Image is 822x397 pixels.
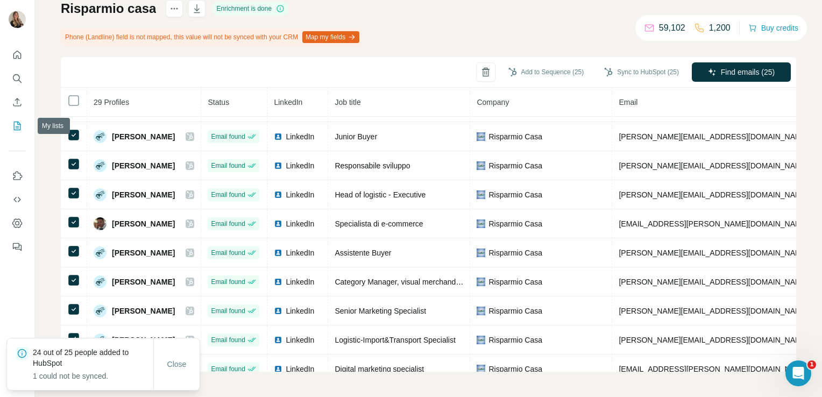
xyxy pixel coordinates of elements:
[211,219,245,229] span: Email found
[274,190,282,199] img: LinkedIn logo
[213,2,288,15] div: Enrichment is done
[274,278,282,286] img: LinkedIn logo
[335,307,426,315] span: Senior Marketing Specialist
[709,22,731,34] p: 1,200
[94,98,129,107] span: 29 Profiles
[619,98,637,107] span: Email
[211,248,245,258] span: Email found
[33,371,153,381] p: 1 could not be synced.
[274,161,282,170] img: LinkedIn logo
[721,67,775,77] span: Find emails (25)
[9,116,26,136] button: My lists
[211,306,245,316] span: Email found
[335,219,423,228] span: Specialista di e-commerce
[274,132,282,141] img: LinkedIn logo
[112,277,175,287] span: [PERSON_NAME]
[94,334,107,346] img: Avatar
[33,347,153,368] p: 24 out of 25 people added to HubSpot
[659,22,685,34] p: 59,102
[477,161,485,170] img: company-logo
[692,62,791,82] button: Find emails (25)
[477,219,485,228] img: company-logo
[477,190,485,199] img: company-logo
[785,360,811,386] iframe: Intercom live chat
[211,190,245,200] span: Email found
[619,336,808,344] span: [PERSON_NAME][EMAIL_ADDRESS][DOMAIN_NAME]
[61,28,362,46] div: Phone (Landline) field is not mapped, this value will not be synced with your CRM
[94,304,107,317] img: Avatar
[286,277,314,287] span: LinkedIn
[9,214,26,233] button: Dashboard
[94,275,107,288] img: Avatar
[112,218,175,229] span: [PERSON_NAME]
[112,306,175,316] span: [PERSON_NAME]
[9,237,26,257] button: Feedback
[488,364,542,374] span: Risparmio Casa
[9,11,26,28] img: Avatar
[211,335,245,345] span: Email found
[335,249,391,257] span: Assistente Buyer
[286,306,314,316] span: LinkedIn
[477,307,485,315] img: company-logo
[286,247,314,258] span: LinkedIn
[94,130,107,143] img: Avatar
[477,365,485,373] img: company-logo
[286,160,314,171] span: LinkedIn
[9,190,26,209] button: Use Surfe API
[167,359,187,370] span: Close
[112,189,175,200] span: [PERSON_NAME]
[112,335,175,345] span: [PERSON_NAME]
[9,69,26,88] button: Search
[488,160,542,171] span: Risparmio Casa
[286,218,314,229] span: LinkedIn
[335,336,455,344] span: Logistic-Import&Transport Specialist
[211,161,245,171] span: Email found
[619,307,808,315] span: [PERSON_NAME][EMAIL_ADDRESS][DOMAIN_NAME]
[274,249,282,257] img: LinkedIn logo
[94,188,107,201] img: Avatar
[619,161,808,170] span: [PERSON_NAME][EMAIL_ADDRESS][DOMAIN_NAME]
[748,20,798,36] button: Buy credits
[274,307,282,315] img: LinkedIn logo
[488,247,542,258] span: Risparmio Casa
[274,98,302,107] span: LinkedIn
[488,335,542,345] span: Risparmio Casa
[211,277,245,287] span: Email found
[335,190,426,199] span: Head of logistic - Executive
[807,360,816,369] span: 1
[274,336,282,344] img: LinkedIn logo
[208,98,229,107] span: Status
[335,278,467,286] span: Category Manager, visual merchandiser
[112,247,175,258] span: [PERSON_NAME]
[619,249,808,257] span: [PERSON_NAME][EMAIL_ADDRESS][DOMAIN_NAME]
[619,365,808,373] span: [EMAIL_ADDRESS][PERSON_NAME][DOMAIN_NAME]
[274,219,282,228] img: LinkedIn logo
[286,335,314,345] span: LinkedIn
[488,131,542,142] span: Risparmio Casa
[94,246,107,259] img: Avatar
[488,306,542,316] span: Risparmio Casa
[211,132,245,141] span: Email found
[619,132,808,141] span: [PERSON_NAME][EMAIL_ADDRESS][DOMAIN_NAME]
[9,166,26,186] button: Use Surfe on LinkedIn
[477,132,485,141] img: company-logo
[477,249,485,257] img: company-logo
[286,131,314,142] span: LinkedIn
[597,64,686,80] button: Sync to HubSpot (25)
[94,217,107,230] img: Avatar
[335,365,424,373] span: Digital marketing specialist
[477,336,485,344] img: company-logo
[112,131,175,142] span: [PERSON_NAME]
[211,364,245,374] span: Email found
[335,132,377,141] span: Junior Buyer
[619,278,808,286] span: [PERSON_NAME][EMAIL_ADDRESS][DOMAIN_NAME]
[477,278,485,286] img: company-logo
[286,189,314,200] span: LinkedIn
[160,355,194,374] button: Close
[619,219,808,228] span: [EMAIL_ADDRESS][PERSON_NAME][DOMAIN_NAME]
[112,160,175,171] span: [PERSON_NAME]
[488,218,542,229] span: Risparmio Casa
[501,64,592,80] button: Add to Sequence (25)
[619,190,808,199] span: [PERSON_NAME][EMAIL_ADDRESS][DOMAIN_NAME]
[477,98,509,107] span: Company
